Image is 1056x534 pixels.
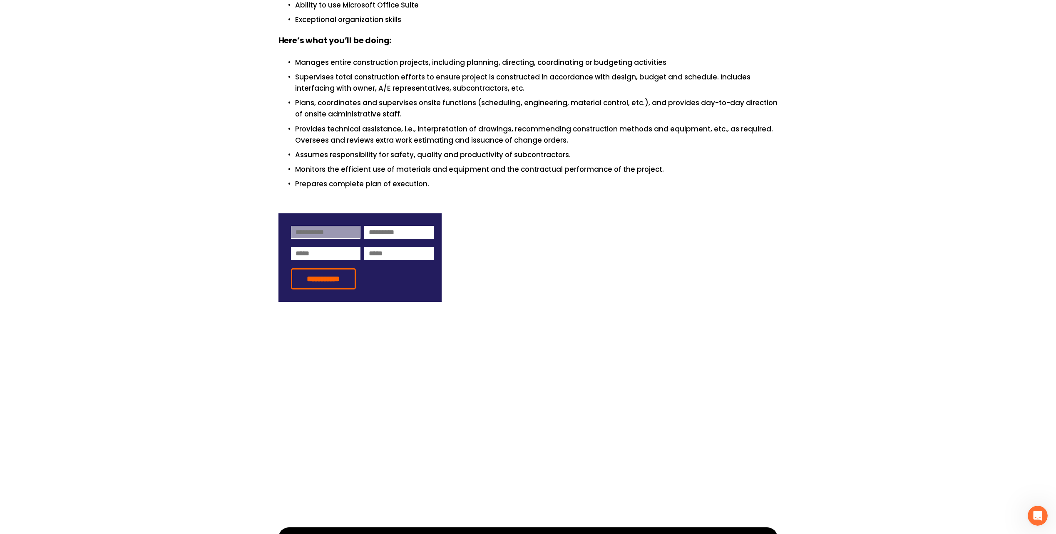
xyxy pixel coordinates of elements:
p: Plans, coordinates and supervises onsite functions (scheduling, engineering, material control, et... [295,97,778,120]
p: Manages entire construction projects, including planning, directing, coordinating or budgeting ac... [295,57,778,68]
p: Prepares complete plan of execution. [295,178,778,190]
p: Provides technical assistance, i.e., interpretation of drawings, recommending construction method... [295,124,778,146]
strong: Here’s what you’ll be doing: [278,35,392,48]
p: Exceptional organization skills [295,14,778,25]
p: Supervises total construction efforts to ensure project is constructed in accordance with design,... [295,72,778,94]
p: Assumes responsibility for safety, quality and productivity of subcontractors. [295,149,778,161]
p: Monitors the efficient use of materials and equipment and the contractual performance of the proj... [295,164,778,175]
iframe: Intercom live chat [1028,506,1048,526]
